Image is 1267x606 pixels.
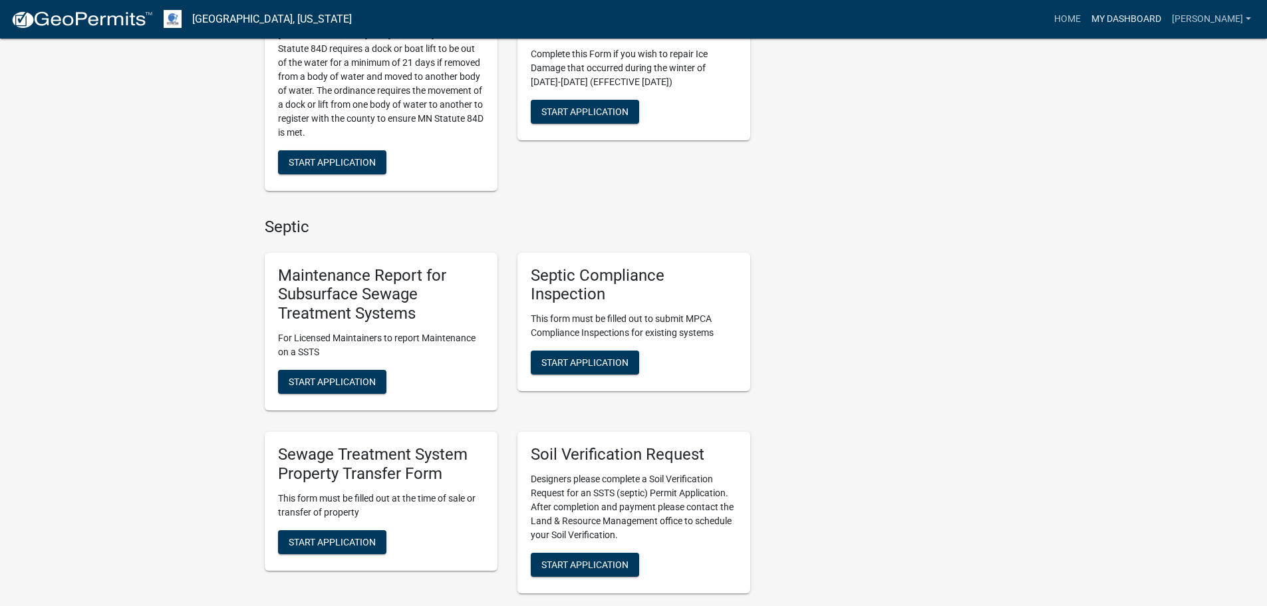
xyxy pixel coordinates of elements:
p: Complete this Form if you wish to repair Ice Damage that occurred during the winter of [DATE]-[DA... [531,47,737,89]
p: This form must be filled out to submit MPCA Compliance Inspections for existing systems [531,312,737,340]
h5: Septic Compliance Inspection [531,266,737,305]
p: This form must be filled out at the time of sale or transfer of property [278,492,484,520]
p: For Licensed Maintainers to report Maintenance on a SSTS [278,331,484,359]
button: Start Application [278,370,386,394]
span: Start Application [289,156,376,167]
span: Start Application [541,357,629,368]
a: [GEOGRAPHIC_DATA], [US_STATE] [192,8,352,31]
span: Start Application [541,559,629,569]
h5: Sewage Treatment System Property Transfer Form [278,445,484,484]
span: Start Application [289,377,376,387]
p: Designers please complete a Soil Verification Request for an SSTS (septic) Permit Application. Af... [531,472,737,542]
span: Start Application [289,536,376,547]
a: [PERSON_NAME] [1167,7,1256,32]
h5: Soil Verification Request [531,445,737,464]
h4: Septic [265,218,750,237]
button: Start Application [531,351,639,375]
button: Start Application [278,150,386,174]
a: My Dashboard [1086,7,1167,32]
p: [GEOGRAPHIC_DATA] and [US_STATE] State Statute 84D requires a dock or boat lift to be out of the ... [278,28,484,140]
img: Otter Tail County, Minnesota [164,10,182,28]
button: Start Application [531,100,639,124]
button: Start Application [531,553,639,577]
a: Home [1049,7,1086,32]
h5: Maintenance Report for Subsurface Sewage Treatment Systems [278,266,484,323]
span: Start Application [541,106,629,116]
button: Start Application [278,530,386,554]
